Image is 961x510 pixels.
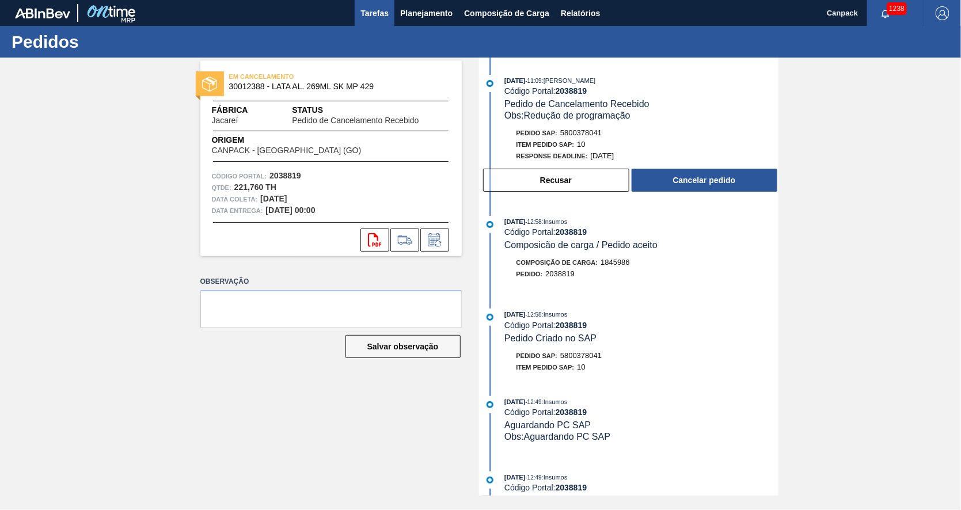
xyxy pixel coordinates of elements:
span: Obs: Redução de programação [504,111,630,120]
span: - 11:09 [526,78,542,84]
span: Response Deadline : [516,153,588,159]
span: Pedido Criado no SAP [504,333,597,343]
img: Logout [936,6,949,20]
span: : Insumos [542,398,568,405]
img: atual [487,401,493,408]
button: Salvar observação [345,335,461,358]
span: 5800378041 [560,351,602,360]
span: - 12:49 [526,474,542,481]
span: 5800378041 [560,128,602,137]
button: Notificações [867,5,904,21]
span: Origem [212,134,394,146]
button: Cancelar pedido [632,169,777,192]
span: : Insumos [542,474,568,481]
strong: 2038819 [556,86,587,96]
img: TNhmsLtSVTkK8tSr43FrP2fwEKptu5GPRR3wAAAABJRU5ErkJggg== [15,8,70,18]
span: CANPACK - [GEOGRAPHIC_DATA] (GO) [212,146,362,155]
label: Observação [200,273,462,290]
span: - 12:58 [526,219,542,225]
span: [DATE] [504,474,525,481]
span: Relatórios [561,6,600,20]
span: 1238 [887,2,907,15]
span: Planejamento [400,6,453,20]
img: status [202,77,217,92]
strong: 2038819 [556,483,587,492]
span: Data coleta: [212,193,258,205]
strong: 2038819 [556,227,587,237]
span: 2038819 [545,269,575,278]
span: Pedido : [516,271,543,277]
div: Código Portal: [504,483,778,492]
div: Ir para Composição de Carga [390,229,419,252]
span: [DATE] [504,77,525,84]
img: atual [487,477,493,484]
span: - 12:49 [526,399,542,405]
strong: 221,760 TH [234,182,276,192]
span: Código Portal: [212,170,267,182]
span: 30012388 - LATA AL. 269ML SK MP 429 [229,82,438,91]
span: 1845986 [601,258,630,267]
div: Código Portal: [504,408,778,417]
strong: 2038819 [269,171,301,180]
strong: [DATE] 00:00 [266,205,316,215]
span: 10 [577,363,585,371]
span: Qtde : [212,182,231,193]
span: Pedido de Cancelamento Recebido [504,99,649,109]
span: Item pedido SAP: [516,364,575,371]
span: [DATE] [504,311,525,318]
div: Código Portal: [504,86,778,96]
span: - 12:58 [526,311,542,318]
span: Aguardando PC SAP [504,420,591,430]
span: Pedido de Cancelamento Recebido [292,116,419,125]
img: atual [487,221,493,228]
span: [DATE] [504,398,525,405]
span: Composicão de carga / Pedido aceito [504,240,658,250]
span: [DATE] [591,151,614,160]
span: Jacareí [212,116,238,125]
span: Composição de Carga [464,6,549,20]
span: Status [292,104,450,116]
span: Fábrica [212,104,275,116]
span: 10 [577,140,585,149]
img: atual [487,80,493,87]
span: Item pedido SAP: [516,141,575,148]
span: EM CANCELAMENTO [229,71,390,82]
span: Obs: Aguardando PC SAP [504,432,610,442]
div: Abrir arquivo PDF [360,229,389,252]
span: [DATE] [504,218,525,225]
span: : Insumos [542,218,568,225]
span: Pedido SAP: [516,130,558,136]
strong: [DATE] [260,194,287,203]
button: Recusar [483,169,629,192]
strong: 2038819 [556,321,587,330]
strong: 2038819 [556,408,587,417]
span: Tarefas [360,6,389,20]
span: : Insumos [542,311,568,318]
h1: Pedidos [12,35,216,48]
img: atual [487,314,493,321]
div: Código Portal: [504,321,778,330]
div: Código Portal: [504,227,778,237]
span: : [PERSON_NAME] [542,77,596,84]
div: Informar alteração no pedido [420,229,449,252]
span: Pedido SAP: [516,352,558,359]
span: Composição de Carga : [516,259,598,266]
span: Data entrega: [212,205,263,216]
